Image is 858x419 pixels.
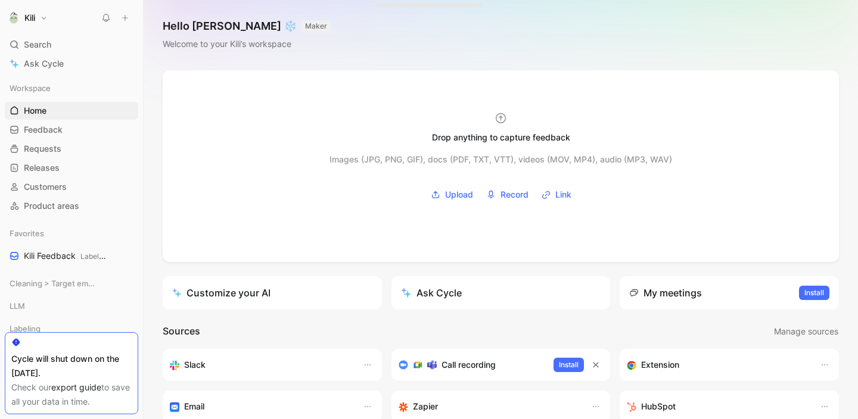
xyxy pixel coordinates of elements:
h3: HubSpot [641,399,676,414]
span: Manage sources [774,324,838,339]
button: Install [554,358,584,372]
span: Favorites [10,227,44,239]
div: Ask Cycle [401,286,462,300]
div: Search [5,36,138,54]
button: MAKER [301,20,331,32]
div: Labeling [5,320,138,337]
span: Cleaning > Target empty views [10,277,95,289]
span: Link [555,187,571,202]
span: Releases [24,162,60,174]
span: Record [500,187,529,202]
span: Upload [445,187,473,202]
span: Workspace [10,82,51,94]
span: Kili Feedback [24,250,108,262]
button: Install [799,286,829,300]
a: Product areas [5,197,138,215]
span: Product areas [24,200,79,212]
div: Check our to save all your data in time. [11,380,132,409]
img: Kili [8,12,20,24]
div: Images (JPG, PNG, GIF), docs (PDF, TXT, VTT), videos (MOV, MP4), audio (MP3, WAV) [329,152,672,167]
div: Forward emails to your feedback inbox [170,399,351,414]
a: export guide [51,382,101,392]
span: Install [804,287,824,299]
a: Feedback [5,121,138,139]
a: Ask Cycle [5,55,138,73]
a: Kili FeedbackLabeling [5,247,138,265]
a: Customize your AI [163,276,382,309]
span: Labeling [10,323,41,334]
div: Labeling [5,320,138,341]
div: LLM [5,297,138,315]
button: Manage sources [773,324,839,339]
button: Ask Cycle [391,276,611,309]
div: Cleaning > Target empty views [5,274,138,296]
h3: Extension [641,358,679,372]
span: Feedback [24,124,63,136]
h3: Slack [184,358,206,372]
h1: Hello [PERSON_NAME] ❄️ [163,19,331,33]
span: Install [559,359,579,371]
span: Search [24,37,51,52]
div: Customize your AI [172,286,271,300]
a: Releases [5,159,138,177]
a: Requests [5,140,138,158]
div: Capture feedback from thousands of sources with Zapier (survey results, recordings, sheets, etc). [399,399,580,414]
div: Record & transcribe meetings from Zoom, Meet & Teams. [399,358,545,372]
h3: Email [184,399,204,414]
div: Drop anything to capture feedback [432,130,570,145]
span: Customers [24,181,67,193]
div: Favorites [5,224,138,242]
div: Sync your customers, send feedback and get updates in Slack [170,358,351,372]
button: Record [482,186,533,204]
button: KiliKili [5,10,51,26]
div: Capture feedback from anywhere on the web [627,358,808,372]
h3: Zapier [413,399,438,414]
div: Cycle will shut down on the [DATE]. [11,352,132,380]
div: Cleaning > Target empty views [5,274,138,292]
span: LLM [10,300,25,312]
div: LLM [5,297,138,318]
a: Home [5,102,138,120]
h2: Sources [163,324,200,339]
a: Customers [5,178,138,196]
span: Labeling [80,252,109,261]
div: My meetings [629,286,702,300]
span: Home [24,105,46,117]
span: Ask Cycle [24,57,64,71]
div: Workspace [5,79,138,97]
div: Welcome to your Kili’s workspace [163,37,331,51]
span: Requests [24,143,61,155]
button: Link [537,186,576,204]
h3: Call recording [442,358,496,372]
button: Upload [427,186,477,204]
h1: Kili [24,12,35,23]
